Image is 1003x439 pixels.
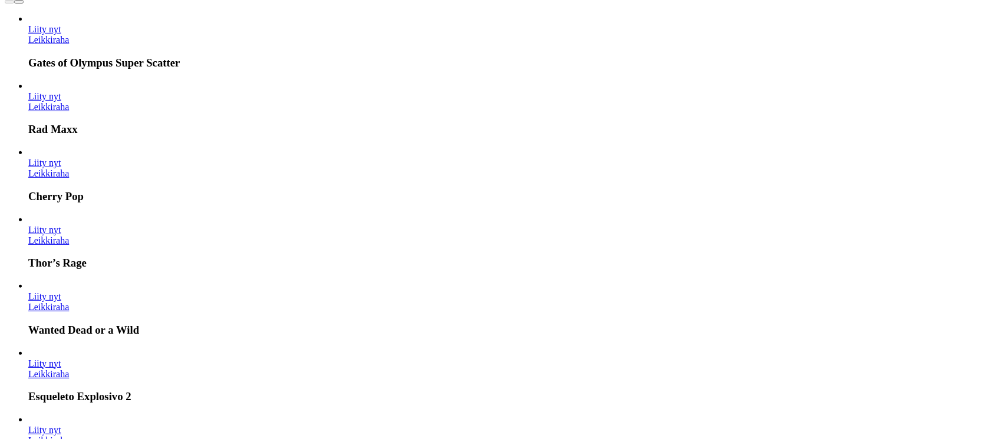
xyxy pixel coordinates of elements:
a: Cherry Pop [28,158,61,168]
h3: Rad Maxx [28,123,998,136]
span: Liity nyt [28,225,61,235]
a: Barbarossa [28,425,61,435]
h3: Esqueleto Explosivo 2 [28,390,998,403]
a: Wanted Dead or a Wild [28,291,61,301]
h3: Gates of Olympus Super Scatter [28,56,998,69]
span: Liity nyt [28,291,61,301]
a: Rad Maxx [28,91,61,101]
h3: Cherry Pop [28,190,998,203]
span: Liity nyt [28,158,61,168]
article: Thor’s Rage [28,214,998,270]
a: Thor’s Rage [28,235,69,245]
article: Gates of Olympus Super Scatter [28,14,998,69]
article: Esqueleto Explosivo 2 [28,348,998,404]
span: Liity nyt [28,358,61,368]
a: Cherry Pop [28,168,69,178]
a: Wanted Dead or a Wild [28,302,69,312]
article: Rad Maxx [28,81,998,137]
article: Wanted Dead or a Wild [28,281,998,337]
span: Liity nyt [28,24,61,34]
a: Thor’s Rage [28,225,61,235]
h3: Thor’s Rage [28,257,998,270]
span: Liity nyt [28,91,61,101]
article: Cherry Pop [28,147,998,203]
h3: Wanted Dead or a Wild [28,324,998,337]
a: Gates of Olympus Super Scatter [28,24,61,34]
span: Liity nyt [28,425,61,435]
a: Gates of Olympus Super Scatter [28,35,69,45]
a: Rad Maxx [28,102,69,112]
a: Esqueleto Explosivo 2 [28,369,69,379]
a: Esqueleto Explosivo 2 [28,358,61,368]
